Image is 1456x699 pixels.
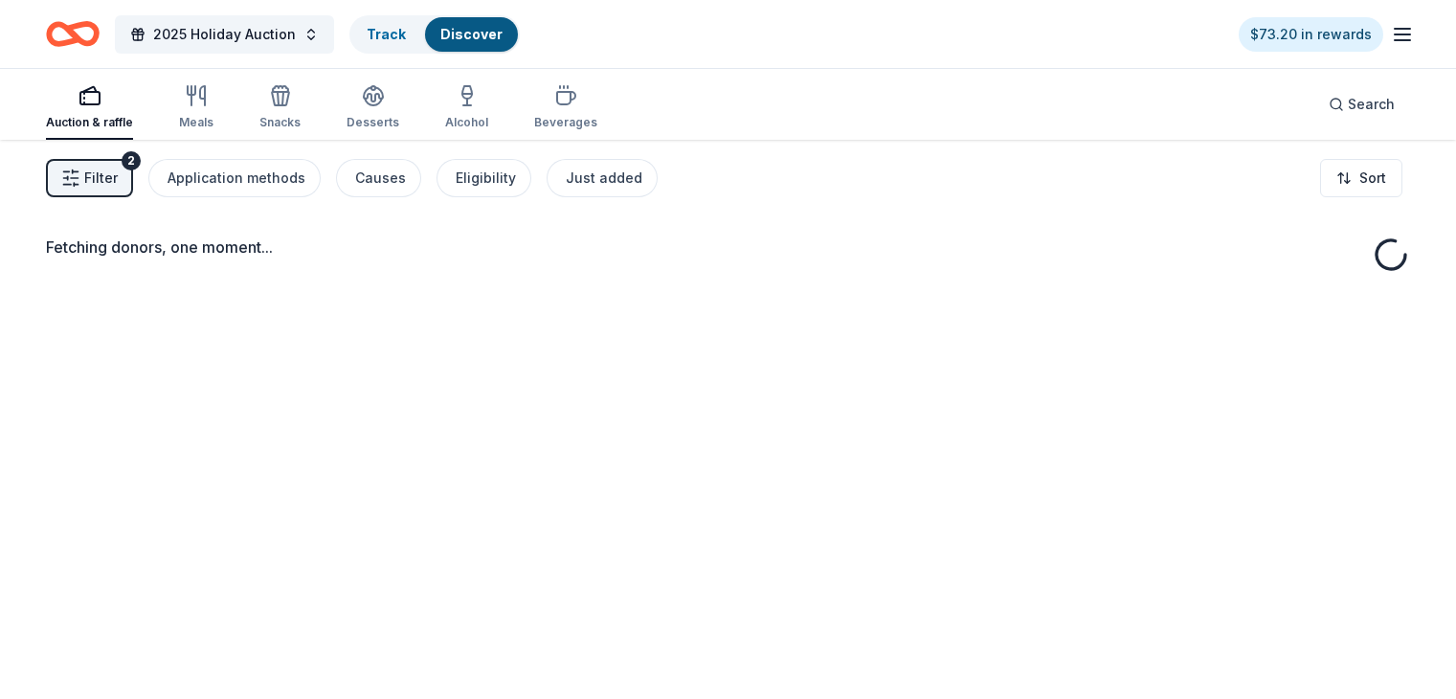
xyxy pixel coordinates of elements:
span: Search [1348,93,1395,116]
button: Just added [547,159,658,197]
span: Filter [84,167,118,190]
a: Track [367,26,406,42]
button: Meals [179,77,213,140]
div: Just added [566,167,642,190]
span: 2025 Holiday Auction [153,23,296,46]
button: Snacks [259,77,301,140]
a: Discover [440,26,503,42]
div: Beverages [534,115,597,130]
button: TrackDiscover [349,15,520,54]
div: Eligibility [456,167,516,190]
div: Application methods [168,167,305,190]
button: Beverages [534,77,597,140]
div: Alcohol [445,115,488,130]
span: Sort [1359,167,1386,190]
button: Filter2 [46,159,133,197]
div: Causes [355,167,406,190]
button: Application methods [148,159,321,197]
div: Auction & raffle [46,115,133,130]
div: Snacks [259,115,301,130]
button: 2025 Holiday Auction [115,15,334,54]
div: Desserts [347,115,399,130]
div: Meals [179,115,213,130]
button: Sort [1320,159,1402,197]
a: $73.20 in rewards [1239,17,1383,52]
button: Search [1313,85,1410,124]
div: Fetching donors, one moment... [46,236,1410,259]
button: Auction & raffle [46,77,133,140]
div: 2 [122,151,141,170]
button: Desserts [347,77,399,140]
button: Eligibility [437,159,531,197]
button: Alcohol [445,77,488,140]
button: Causes [336,159,421,197]
a: Home [46,11,100,56]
